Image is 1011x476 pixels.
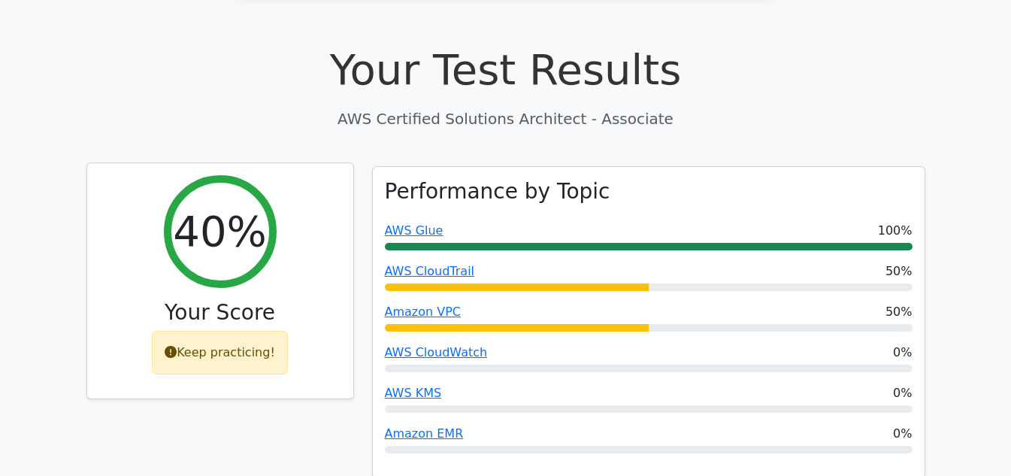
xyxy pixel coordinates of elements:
span: 100% [878,222,913,240]
span: 50% [885,262,913,280]
h3: Your Score [99,300,341,326]
h3: Performance by Topic [385,179,610,205]
h2: 40% [173,206,266,256]
h1: Your Test Results [86,44,925,95]
a: Amazon EMR [385,426,464,441]
a: AWS KMS [385,386,442,400]
a: AWS Glue [385,223,443,238]
a: AWS CloudTrail [385,264,475,278]
span: 0% [893,425,912,443]
span: 0% [893,344,912,362]
div: Keep practicing! [152,331,288,374]
a: AWS CloudWatch [385,345,488,359]
p: AWS Certified Solutions Architect - Associate [86,108,925,130]
a: Amazon VPC [385,305,462,319]
span: 0% [893,384,912,402]
span: 50% [885,303,913,321]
